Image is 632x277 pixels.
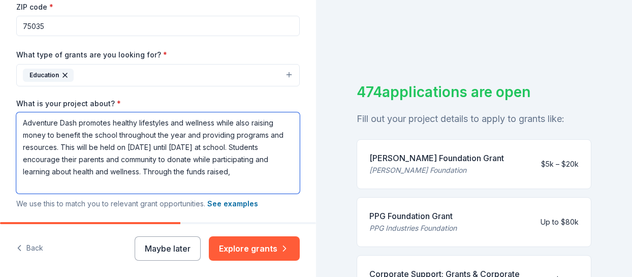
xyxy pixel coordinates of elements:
[135,236,201,261] button: Maybe later
[16,238,43,259] button: Back
[369,222,457,234] div: PPG Industries Foundation
[16,99,121,109] label: What is your project about?
[16,2,53,12] label: ZIP code
[16,199,258,208] span: We use this to match you to relevant grant opportunities.
[23,69,74,82] div: Education
[541,216,579,228] div: Up to $80k
[16,50,167,60] label: What type of grants are you looking for?
[16,64,300,86] button: Education
[209,236,300,261] button: Explore grants
[357,111,591,127] div: Fill out your project details to apply to grants like:
[16,16,300,36] input: 12345 (U.S. only)
[16,112,300,194] textarea: Adventure Dash promotes healthy lifestyles and wellness while also raising money to benefit the s...
[369,210,457,222] div: PPG Foundation Grant
[207,198,258,210] button: See examples
[369,164,504,176] div: [PERSON_NAME] Foundation
[357,81,591,103] div: 474 applications are open
[369,152,504,164] div: [PERSON_NAME] Foundation Grant
[541,158,579,170] div: $5k – $20k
